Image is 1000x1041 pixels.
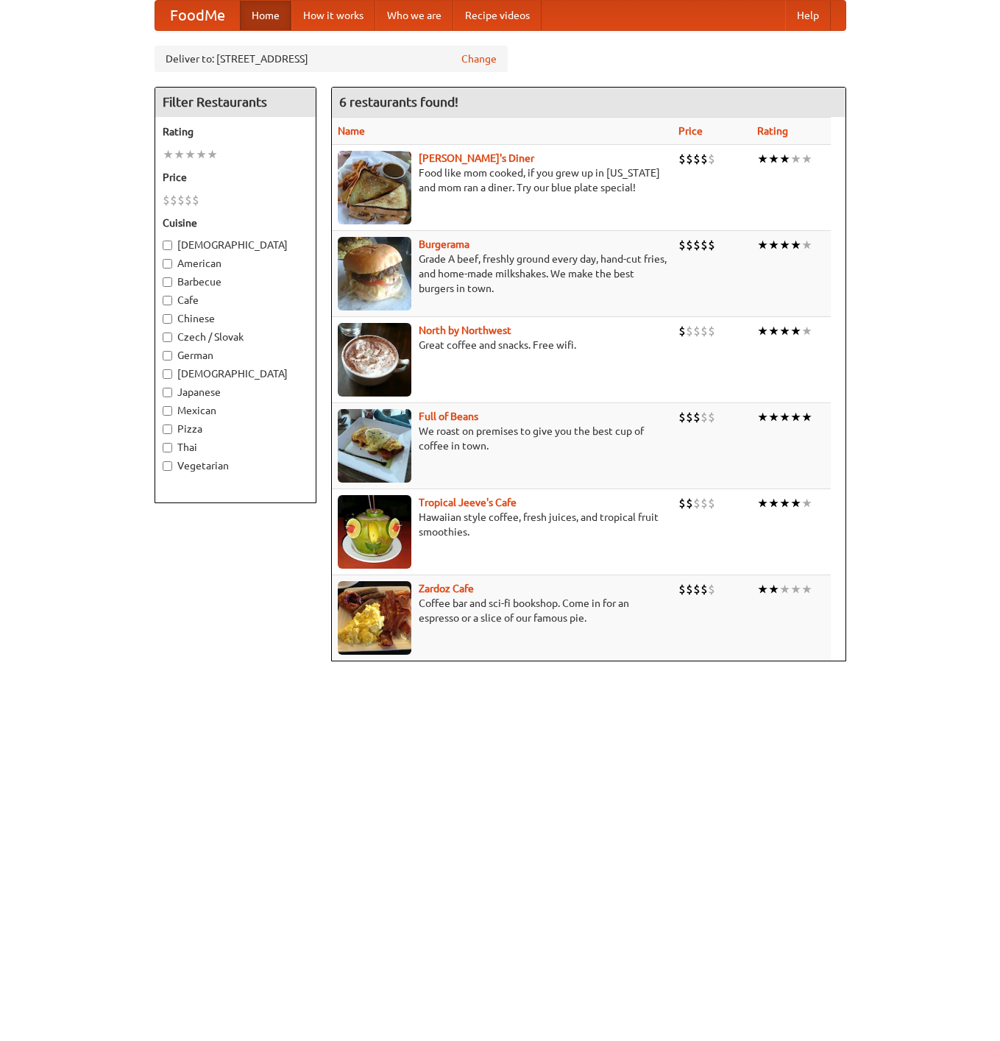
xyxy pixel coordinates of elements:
[419,583,474,594] a: Zardoz Cafe
[338,237,411,310] img: burgerama.jpg
[419,152,534,164] a: [PERSON_NAME]'s Diner
[790,237,801,253] li: ★
[686,581,693,597] li: $
[338,252,667,296] p: Grade A beef, freshly ground every day, hand-cut fries, and home-made milkshakes. We make the bes...
[757,581,768,597] li: ★
[693,323,701,339] li: $
[338,323,411,397] img: north.jpg
[163,296,172,305] input: Cafe
[708,323,715,339] li: $
[768,409,779,425] li: ★
[155,88,316,117] h4: Filter Restaurants
[163,293,308,308] label: Cafe
[768,495,779,511] li: ★
[240,1,291,30] a: Home
[163,274,308,289] label: Barbecue
[338,495,411,569] img: jeeves.jpg
[375,1,453,30] a: Who we are
[790,581,801,597] li: ★
[779,323,790,339] li: ★
[163,458,308,473] label: Vegetarian
[339,95,458,109] ng-pluralize: 6 restaurants found!
[338,581,411,655] img: zardoz.jpg
[693,237,701,253] li: $
[686,237,693,253] li: $
[678,151,686,167] li: $
[338,125,365,137] a: Name
[177,192,185,208] li: $
[163,366,308,381] label: [DEMOGRAPHIC_DATA]
[757,125,788,137] a: Rating
[185,192,192,208] li: $
[163,170,308,185] h5: Price
[701,581,708,597] li: $
[693,495,701,511] li: $
[163,385,308,399] label: Japanese
[196,146,207,163] li: ★
[163,311,308,326] label: Chinese
[163,256,308,271] label: American
[768,323,779,339] li: ★
[708,237,715,253] li: $
[678,323,686,339] li: $
[338,424,667,453] p: We roast on premises to give you the best cup of coffee in town.
[801,151,812,167] li: ★
[338,409,411,483] img: beans.jpg
[701,151,708,167] li: $
[708,409,715,425] li: $
[419,497,517,508] a: Tropical Jeeve's Cafe
[768,237,779,253] li: ★
[801,581,812,597] li: ★
[338,338,667,352] p: Great coffee and snacks. Free wifi.
[757,237,768,253] li: ★
[338,151,411,224] img: sallys.jpg
[790,323,801,339] li: ★
[757,409,768,425] li: ★
[801,495,812,511] li: ★
[163,333,172,342] input: Czech / Slovak
[678,495,686,511] li: $
[678,581,686,597] li: $
[163,259,172,269] input: American
[291,1,375,30] a: How it works
[207,146,218,163] li: ★
[461,51,497,66] a: Change
[163,443,172,452] input: Thai
[338,166,667,195] p: Food like mom cooked, if you grew up in [US_STATE] and mom ran a diner. Try our blue plate special!
[701,237,708,253] li: $
[790,409,801,425] li: ★
[678,409,686,425] li: $
[678,237,686,253] li: $
[779,237,790,253] li: ★
[170,192,177,208] li: $
[701,323,708,339] li: $
[185,146,196,163] li: ★
[453,1,542,30] a: Recipe videos
[163,461,172,471] input: Vegetarian
[192,192,199,208] li: $
[678,125,703,137] a: Price
[338,596,667,625] p: Coffee bar and sci-fi bookshop. Come in for an espresso or a slice of our famous pie.
[693,151,701,167] li: $
[419,238,469,250] a: Burgerama
[419,324,511,336] a: North by Northwest
[155,46,508,72] div: Deliver to: [STREET_ADDRESS]
[693,409,701,425] li: $
[163,406,172,416] input: Mexican
[163,314,172,324] input: Chinese
[163,348,308,363] label: German
[338,510,667,539] p: Hawaiian style coffee, fresh juices, and tropical fruit smoothies.
[163,277,172,287] input: Barbecue
[801,323,812,339] li: ★
[779,581,790,597] li: ★
[768,151,779,167] li: ★
[701,495,708,511] li: $
[163,124,308,139] h5: Rating
[163,216,308,230] h5: Cuisine
[686,495,693,511] li: $
[163,192,170,208] li: $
